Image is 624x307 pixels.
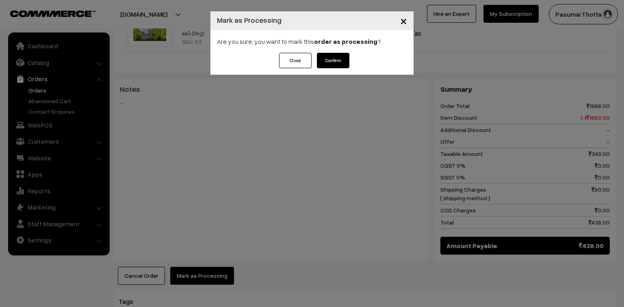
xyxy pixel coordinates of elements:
[317,53,349,68] button: Confirm
[314,37,377,45] strong: order as processing
[279,53,312,68] button: Close
[394,8,414,33] button: Close
[217,15,282,26] h4: Mark as Processing
[400,13,407,28] span: ×
[210,30,414,53] div: Are you sure, you want to mark this ?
